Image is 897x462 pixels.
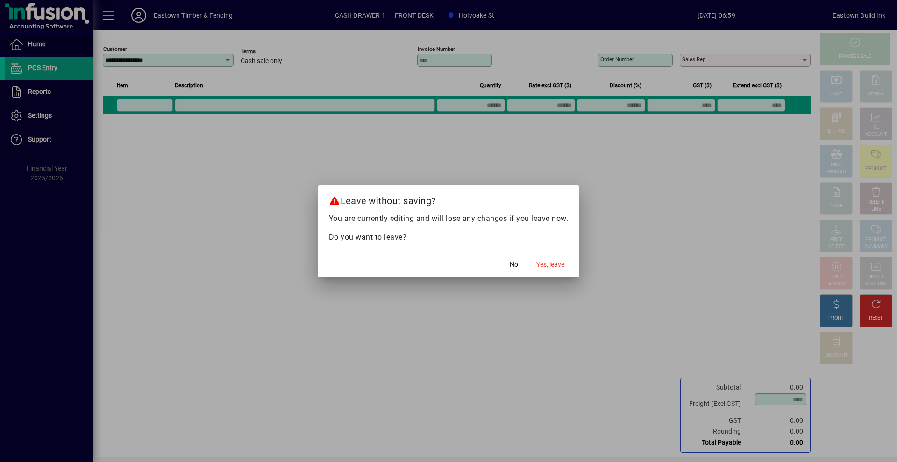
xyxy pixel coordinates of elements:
span: Yes, leave [536,260,564,270]
h2: Leave without saving? [318,185,580,213]
p: You are currently editing and will lose any changes if you leave now. [329,213,569,224]
button: Yes, leave [533,256,568,273]
span: No [510,260,518,270]
p: Do you want to leave? [329,232,569,243]
button: No [499,256,529,273]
